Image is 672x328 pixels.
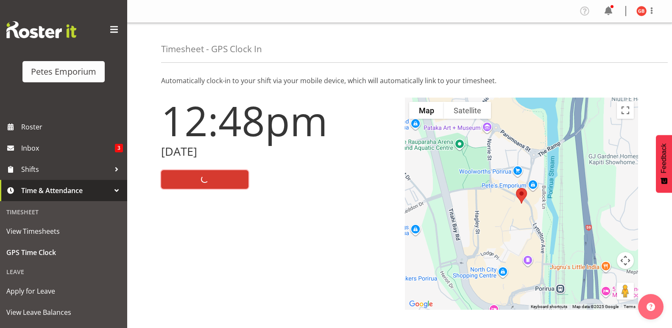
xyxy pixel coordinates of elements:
[2,263,125,280] div: Leave
[161,76,638,86] p: Automatically clock-in to your shift via your mobile device, which will automatically link to you...
[660,143,668,173] span: Feedback
[531,304,567,310] button: Keyboard shortcuts
[624,304,636,309] a: Terms (opens in new tab)
[21,184,110,197] span: Time & Attendance
[2,221,125,242] a: View Timesheets
[21,121,123,133] span: Roster
[2,302,125,323] a: View Leave Balances
[31,65,96,78] div: Petes Emporium
[21,163,110,176] span: Shifts
[647,303,655,311] img: help-xxl-2.png
[21,142,115,154] span: Inbox
[6,306,121,319] span: View Leave Balances
[6,246,121,259] span: GPS Time Clock
[161,44,262,54] h4: Timesheet - GPS Clock In
[636,6,647,16] img: gillian-byford11184.jpg
[161,98,395,143] h1: 12:48pm
[407,299,435,310] a: Open this area in Google Maps (opens a new window)
[2,242,125,263] a: GPS Time Clock
[6,225,121,238] span: View Timesheets
[617,102,634,119] button: Toggle fullscreen view
[656,135,672,193] button: Feedback - Show survey
[572,304,619,309] span: Map data ©2025 Google
[161,145,395,158] h2: [DATE]
[2,203,125,221] div: Timesheet
[6,285,121,297] span: Apply for Leave
[409,102,444,119] button: Show street map
[444,102,491,119] button: Show satellite imagery
[2,280,125,302] a: Apply for Leave
[6,21,76,38] img: Rosterit website logo
[407,299,435,310] img: Google
[115,144,123,152] span: 3
[617,283,634,300] button: Drag Pegman onto the map to open Street View
[617,252,634,269] button: Map camera controls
